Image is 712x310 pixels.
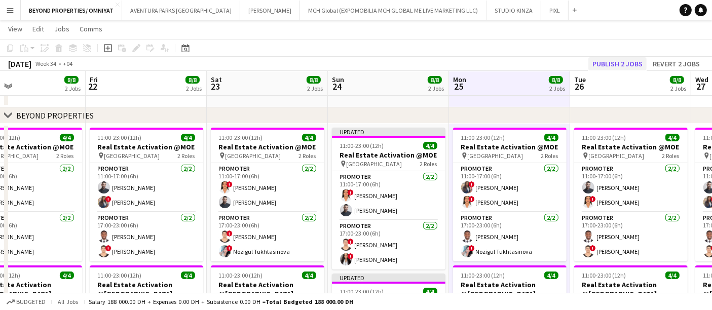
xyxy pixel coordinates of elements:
button: Budgeted [5,296,47,307]
span: 8/8 [549,76,563,84]
app-job-card: 11:00-23:00 (12h)4/4Real Estate Activation @MOE [GEOGRAPHIC_DATA]2 RolesPromoter2/211:00-17:00 (6... [453,128,567,261]
a: Jobs [50,22,73,35]
span: 4/4 [423,142,437,149]
span: 4/4 [423,288,437,295]
span: ! [469,196,475,202]
span: 11:00-23:00 (12h) [582,134,626,141]
app-job-card: 11:00-23:00 (12h)4/4Real Estate Activation @MOE [GEOGRAPHIC_DATA]2 RolesPromoter2/211:00-17:00 (6... [90,128,203,261]
span: Sun [332,75,344,84]
span: Total Budgeted 188 000.00 DH [266,298,353,305]
span: ! [227,230,233,237]
span: ! [590,196,596,202]
span: All jobs [56,298,80,305]
span: 11:00-23:00 (12h) [98,272,142,279]
span: 2 Roles [57,152,74,160]
div: 2 Jobs [186,85,202,92]
div: 2 Jobs [307,85,323,92]
span: 4/4 [181,134,195,141]
span: 2 Roles [420,160,437,168]
button: PIXL [541,1,569,20]
span: Sat [211,75,222,84]
app-job-card: Updated11:00-23:00 (12h)4/4Real Estate Activation @MOE [GEOGRAPHIC_DATA]2 RolesPromoter2/211:00-1... [332,128,445,269]
span: Fri [90,75,98,84]
button: STUDIO KINZA [486,1,541,20]
span: 8/8 [64,76,79,84]
h3: Real Estate Activation @[GEOGRAPHIC_DATA] [211,280,324,298]
span: Mon [453,75,466,84]
span: 2 Roles [541,152,558,160]
span: 23 [209,81,222,92]
app-job-card: 11:00-23:00 (12h)4/4Real Estate Activation @MOE [GEOGRAPHIC_DATA]2 RolesPromoter2/211:00-17:00 (6... [574,128,688,261]
span: ! [105,196,111,202]
h3: Real Estate Activation @MOE [211,142,324,151]
span: [GEOGRAPHIC_DATA] [468,152,523,160]
span: 8/8 [670,76,684,84]
span: ! [469,181,475,187]
a: Edit [28,22,48,35]
span: 4/4 [665,134,680,141]
span: 4/4 [544,272,558,279]
div: BEYOND PROPERTIES [16,110,94,121]
app-card-role: Promoter2/211:00-17:00 (6h)![PERSON_NAME]![PERSON_NAME] [453,163,567,212]
div: 2 Jobs [428,85,444,92]
span: 4/4 [60,272,74,279]
div: +04 [63,60,72,67]
span: 2 Roles [178,152,195,160]
h3: Real Estate Activation @[GEOGRAPHIC_DATA] [90,280,203,298]
span: View [8,24,22,33]
span: 27 [694,81,708,92]
span: [GEOGRAPHIC_DATA] [104,152,160,160]
button: BEYOND PROPERTIES/ OMNIYAT [21,1,122,20]
div: [DATE] [8,59,31,69]
button: [PERSON_NAME] [240,1,300,20]
button: AVENTURA PARKS [GEOGRAPHIC_DATA] [122,1,240,20]
h3: Real Estate Activation @[GEOGRAPHIC_DATA] [453,280,567,298]
span: 8/8 [307,76,321,84]
div: 2 Jobs [670,85,686,92]
span: 11:00-23:00 (12h) [582,272,626,279]
span: Wed [695,75,708,84]
span: 24 [330,81,344,92]
span: 4/4 [665,272,680,279]
app-card-role: Promoter2/211:00-17:00 (6h)[PERSON_NAME]![PERSON_NAME] [574,163,688,212]
button: Publish 2 jobs [588,57,647,70]
app-job-card: 11:00-23:00 (12h)4/4Real Estate Activation @MOE [GEOGRAPHIC_DATA]2 RolesPromoter2/211:00-17:00 (6... [211,128,324,261]
span: 8/8 [428,76,442,84]
span: 11:00-23:00 (12h) [219,134,263,141]
div: 2 Jobs [549,85,565,92]
span: ! [590,245,596,251]
app-card-role: Promoter2/217:00-23:00 (6h)![PERSON_NAME]![PERSON_NAME] [332,220,445,269]
span: 25 [452,81,466,92]
span: 4/4 [544,134,558,141]
span: ! [469,245,475,251]
span: 4/4 [302,134,316,141]
app-card-role: Promoter2/217:00-23:00 (6h)![PERSON_NAME]!Nozigul Tukhtasinova [211,212,324,261]
div: Updated [332,128,445,136]
div: Updated [332,274,445,282]
a: View [4,22,26,35]
app-card-role: Promoter2/217:00-23:00 (6h)[PERSON_NAME]![PERSON_NAME] [574,212,688,261]
a: Comms [76,22,106,35]
span: Tue [574,75,586,84]
h3: Real Estate Activation @MOE [453,142,567,151]
span: Jobs [54,24,69,33]
span: 8/8 [185,76,200,84]
span: 11:00-23:00 (12h) [340,142,384,149]
h3: Real Estate Activation @MOE [90,142,203,151]
span: 4/4 [60,134,74,141]
span: ! [227,181,233,187]
app-card-role: Promoter2/211:00-17:00 (6h)![PERSON_NAME][PERSON_NAME] [332,171,445,220]
div: Salary 188 000.00 DH + Expenses 0.00 DH + Subsistence 0.00 DH = [89,298,353,305]
span: 22 [88,81,98,92]
span: ! [348,239,354,245]
span: ! [105,245,111,251]
span: 4/4 [181,272,195,279]
span: ! [227,245,233,251]
app-card-role: Promoter2/211:00-17:00 (6h)![PERSON_NAME][PERSON_NAME] [211,163,324,212]
span: ! [348,189,354,196]
app-card-role: Promoter2/211:00-17:00 (6h)[PERSON_NAME]![PERSON_NAME] [90,163,203,212]
span: 11:00-23:00 (12h) [340,288,384,295]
